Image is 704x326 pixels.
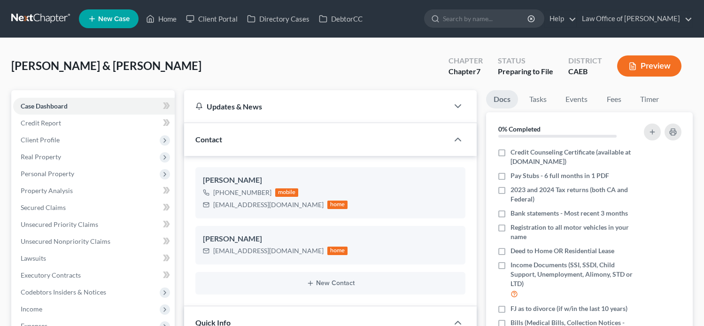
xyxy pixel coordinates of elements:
span: Pay Stubs - 6 full months in 1 PDF [511,171,609,180]
div: Status [498,55,553,66]
span: Contact [195,135,222,144]
span: 2023 and 2024 Tax returns (both CA and Federal) [511,185,633,204]
span: Registration to all motor vehicles in your name [511,223,633,241]
span: Lawsuits [21,254,46,262]
div: home [327,247,348,255]
span: Secured Claims [21,203,66,211]
a: Home [141,10,181,27]
a: Docs [486,90,518,109]
span: Property Analysis [21,186,73,194]
div: CAEB [568,66,602,77]
div: mobile [275,188,299,197]
a: DebtorCC [314,10,367,27]
span: Bank statements - Most recent 3 months [511,209,628,218]
a: Law Office of [PERSON_NAME] [577,10,692,27]
a: Property Analysis [13,182,175,199]
span: Unsecured Nonpriority Claims [21,237,110,245]
span: Case Dashboard [21,102,68,110]
a: Case Dashboard [13,98,175,115]
span: FJ as to divorce (if w/in the last 10 years) [511,304,627,313]
span: New Case [98,16,130,23]
a: Credit Report [13,115,175,132]
span: Personal Property [21,170,74,178]
span: Real Property [21,153,61,161]
span: [PERSON_NAME] & [PERSON_NAME] [11,59,201,72]
a: Help [545,10,576,27]
strong: 0% Completed [498,125,541,133]
div: [PERSON_NAME] [203,175,458,186]
input: Search by name... [443,10,529,27]
span: Income [21,305,42,313]
span: Unsecured Priority Claims [21,220,98,228]
a: Tasks [522,90,554,109]
a: Client Portal [181,10,242,27]
a: Fees [599,90,629,109]
a: Executory Contracts [13,267,175,284]
div: [EMAIL_ADDRESS][DOMAIN_NAME] [213,200,324,210]
div: Chapter [449,66,483,77]
a: Lawsuits [13,250,175,267]
div: [EMAIL_ADDRESS][DOMAIN_NAME] [213,246,324,256]
div: Chapter [449,55,483,66]
span: Credit Counseling Certificate (available at [DOMAIN_NAME]) [511,147,633,166]
a: Events [558,90,595,109]
div: [PERSON_NAME] [203,233,458,245]
a: Secured Claims [13,199,175,216]
a: Timer [633,90,666,109]
div: Preparing to File [498,66,553,77]
span: Credit Report [21,119,61,127]
div: home [327,201,348,209]
button: Preview [617,55,681,77]
span: Codebtors Insiders & Notices [21,288,106,296]
span: 7 [476,67,480,76]
span: Income Documents (SSI, SSDI, Child Support, Unemployment, Alimony, STD or LTD) [511,260,633,288]
span: Deed to Home OR Residential Lease [511,246,614,256]
a: Unsecured Nonpriority Claims [13,233,175,250]
button: New Contact [203,279,458,287]
span: Executory Contracts [21,271,81,279]
a: Directory Cases [242,10,314,27]
div: Updates & News [195,101,438,111]
span: Client Profile [21,136,60,144]
a: Unsecured Priority Claims [13,216,175,233]
div: District [568,55,602,66]
div: [PHONE_NUMBER] [213,188,271,197]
